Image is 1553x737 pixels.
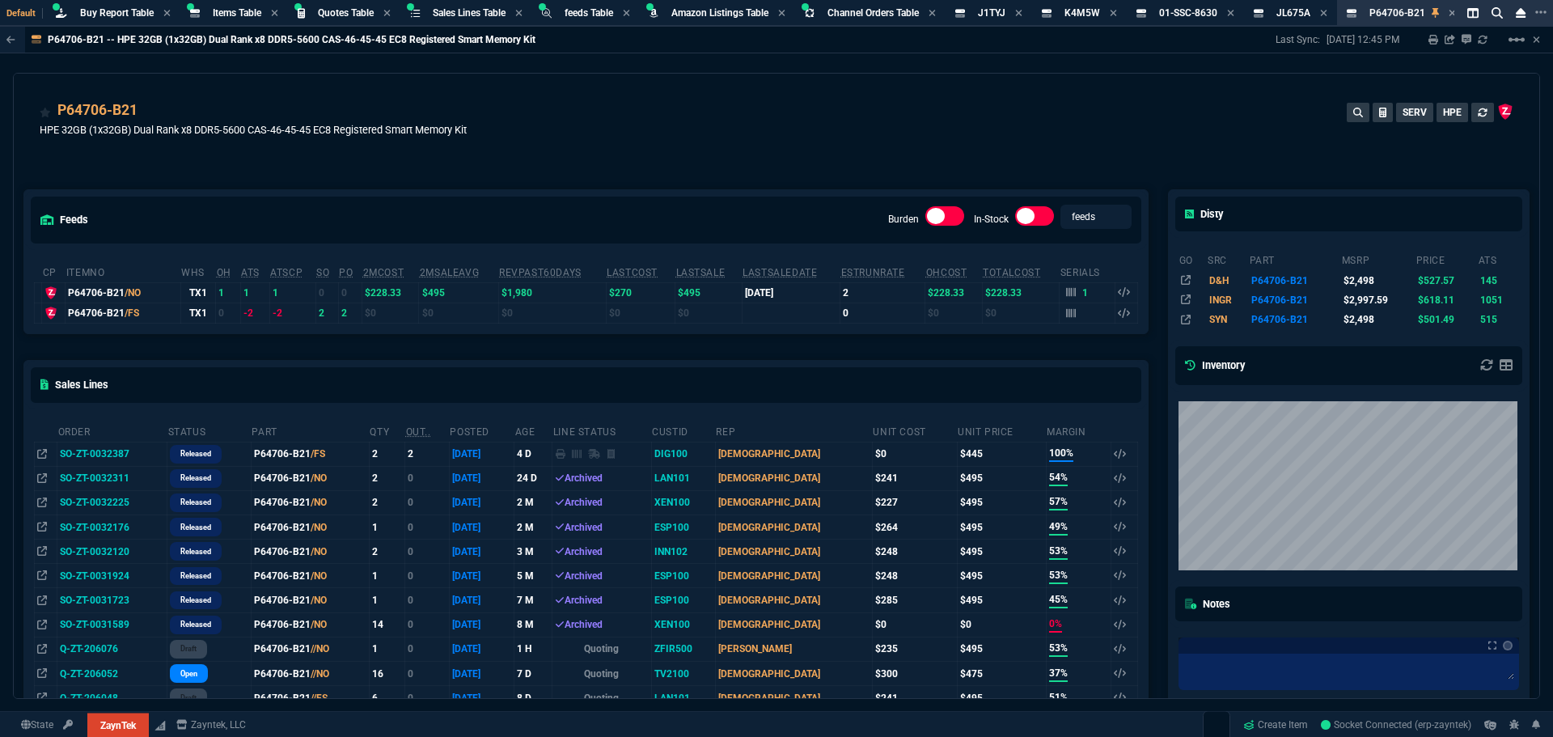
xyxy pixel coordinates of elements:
[449,442,514,466] td: [DATE]
[1533,33,1540,46] a: Hide Workbench
[405,490,450,515] td: 0
[125,307,139,319] span: /FS
[651,466,715,490] td: LAN101
[318,7,374,19] span: Quotes Table
[1396,103,1433,122] button: SERV
[251,515,369,540] td: P64706-B21
[405,612,450,637] td: 0
[671,7,768,19] span: Amazon Listings Table
[251,490,369,515] td: P64706-B21
[311,643,329,654] span: //NO
[37,595,47,606] nx-icon: Open In Opposite Panel
[311,472,327,484] span: /NO
[651,442,715,466] td: DIG100
[606,303,675,323] td: $0
[311,522,327,533] span: /NO
[1327,33,1399,46] p: [DATE] 12:45 PM
[339,267,353,278] abbr: Total units on open Purchase Orders
[251,466,369,490] td: P64706-B21
[1507,30,1526,49] mat-icon: Example home icon
[1179,290,1520,310] tr: HPE 32GB 2RX8 PC5-5600B-R SMART KITPL-SI
[180,303,215,323] td: TX1
[1249,310,1341,329] td: P64706-B21
[888,214,919,225] label: Burden
[1046,419,1111,443] th: Margin
[311,619,327,630] span: /NO
[40,100,51,122] div: Add to Watchlist
[565,7,613,19] span: feeds Table
[499,267,582,278] abbr: Total revenue past 60 days
[983,267,1040,278] abbr: Total Cost of Units on Hand
[1049,446,1073,462] span: 100%
[555,471,648,485] div: Archived
[1478,248,1519,270] th: ats
[1082,286,1089,299] p: 1
[338,303,362,323] td: 2
[216,303,240,323] td: 0
[1049,616,1062,633] span: 0%
[514,588,552,612] td: 7 M
[555,642,648,656] p: Quoting
[1509,3,1532,23] nx-icon: Close Workbench
[405,637,450,661] td: 0
[1341,270,1415,290] td: $2,498
[251,612,369,637] td: P64706-B21
[1049,470,1068,486] span: 54%
[555,617,648,632] div: Archived
[433,7,506,19] span: Sales Lines Table
[974,214,1009,225] label: In-Stock
[241,267,260,278] abbr: Total units in inventory => minus on SO => plus on PO
[383,7,391,20] nx-icon: Close Tab
[369,564,404,588] td: 1
[1437,103,1468,122] button: HPE
[1207,248,1248,270] th: src
[1341,248,1415,270] th: msrp
[1478,310,1519,329] td: 515
[251,442,369,466] td: P64706-B21
[1369,7,1425,19] span: P64706-B21
[676,267,726,278] abbr: The last SO Inv price. No time limit. (ignore zeros)
[251,419,369,443] th: Part
[269,303,315,323] td: -2
[37,570,47,582] nx-icon: Open In Opposite Panel
[827,7,919,19] span: Channel Orders Table
[925,282,982,303] td: $228.33
[449,564,514,588] td: [DATE]
[57,686,167,710] td: Q-ZT-206048
[369,540,404,564] td: 2
[651,564,715,588] td: ESP100
[498,303,606,323] td: $0
[555,544,648,559] div: Archived
[311,546,327,557] span: /NO
[405,466,450,490] td: 0
[957,466,1046,490] td: $495
[715,612,872,637] td: [DEMOGRAPHIC_DATA]
[37,619,47,630] nx-icon: Open In Opposite Panel
[957,540,1046,564] td: $495
[57,100,138,121] a: P64706-B21
[369,612,404,637] td: 14
[840,282,925,303] td: 2
[1276,33,1327,46] p: Last Sync:
[311,570,327,582] span: /NO
[180,545,211,558] p: Released
[675,282,743,303] td: $495
[926,267,967,278] abbr: Avg Cost of Inventory on-hand
[311,497,327,508] span: /NO
[405,588,450,612] td: 0
[180,496,211,509] p: Released
[125,287,141,299] span: /NO
[315,303,338,323] td: 2
[1207,270,1248,290] td: D&H
[743,267,817,278] abbr: The date of the last SO Inv price. No time limit. (ignore zeros)
[37,668,47,680] nx-icon: Open In Opposite Panel
[957,564,1046,588] td: $495
[1415,270,1478,290] td: $527.57
[37,448,47,460] nx-icon: Open In Opposite Panel
[1485,3,1509,23] nx-icon: Search
[37,643,47,654] nx-icon: Open In Opposite Panel
[875,617,954,632] div: $0
[514,515,552,540] td: 2 M
[57,588,167,612] td: SO-ZT-0031723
